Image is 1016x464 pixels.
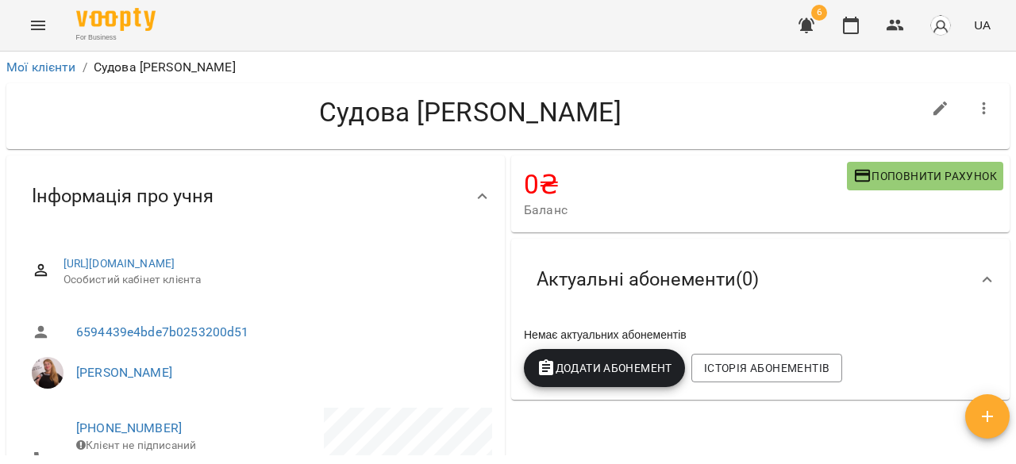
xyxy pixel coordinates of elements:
[76,365,172,380] a: [PERSON_NAME]
[83,58,87,77] li: /
[974,17,991,33] span: UA
[76,324,249,339] a: 6594439e4bde7b0253200d51
[691,354,842,382] button: Історія абонементів
[521,324,1000,346] div: Немає актуальних абонементів
[511,239,1010,320] div: Актуальні абонементи(0)
[811,5,827,21] span: 6
[524,201,847,220] span: Баланс
[524,349,685,387] button: Додати Абонемент
[19,6,57,44] button: Menu
[847,162,1003,190] button: Поповнити рахунок
[524,168,847,201] h4: 0 ₴
[94,58,236,77] p: Судова [PERSON_NAME]
[19,96,922,128] h4: Судова [PERSON_NAME]
[63,272,479,288] span: Особистий кабінет клієнта
[537,359,672,378] span: Додати Абонемент
[929,14,952,36] img: avatar_s.png
[76,33,156,43] span: For Business
[32,184,214,209] span: Інформація про учня
[6,155,505,237] div: Інформація про учня
[968,10,997,40] button: UA
[32,357,63,389] img: Корма Світлана
[537,267,759,292] span: Актуальні абонементи ( 0 )
[6,58,1010,77] nav: breadcrumb
[853,167,997,186] span: Поповнити рахунок
[76,8,156,31] img: Voopty Logo
[76,420,182,435] a: [PHONE_NUMBER]
[704,359,829,378] span: Історія абонементів
[63,257,175,270] a: [URL][DOMAIN_NAME]
[6,59,76,75] a: Мої клієнти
